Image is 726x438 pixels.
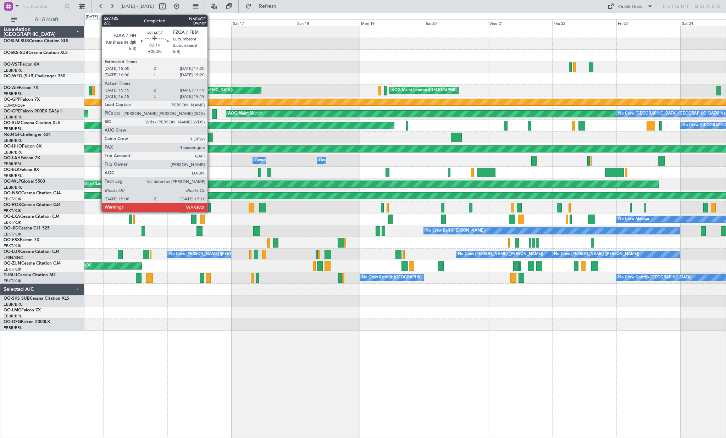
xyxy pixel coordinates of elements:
[4,243,21,249] a: EBKT/KJK
[4,261,61,266] a: OO-ZUNCessna Citation CJ4
[169,249,254,260] div: No Crew [PERSON_NAME] ([PERSON_NAME])
[255,155,303,166] div: Owner Melsbroek Air Base
[618,214,649,224] div: No Crew Malaga
[4,168,20,172] span: OO-ELK
[4,51,28,55] span: OOSKS-SUB
[4,250,20,254] span: OO-LUX
[4,103,25,108] a: UUMO/OSF
[4,273,56,277] a: D-IBLUCessna Citation M2
[4,39,68,43] a: OOSLM-SUBCessna Citation XLS
[4,320,21,324] span: OO-DFG
[4,161,23,167] a: EBBR/BRU
[4,191,21,195] span: OO-NSG
[4,156,21,160] span: OO-LAH
[4,98,20,102] span: OO-GPP
[4,74,35,78] span: OO-WEG (SUB)
[167,20,232,26] div: Fri 16
[22,1,62,12] input: Trip Number
[552,20,616,26] div: Thu 22
[4,238,39,242] a: OO-FSXFalcon 7X
[4,86,19,90] span: OO-AIE
[4,232,21,237] a: EBKT/KJK
[604,1,656,12] button: Quick Links
[4,255,23,260] a: LFSN/ENC
[4,62,39,67] a: OO-VSFFalcon 8X
[4,121,21,125] span: OO-SLM
[319,155,367,166] div: Owner Melsbroek Air Base
[4,39,29,43] span: OOSLM-SUB
[618,4,642,11] div: Quick Links
[4,179,45,184] a: OO-WLPGlobal 5500
[4,51,68,55] a: OOSKS-SUBCessna Citation XLS
[4,308,41,312] a: OO-LMGFalcon 7X
[458,249,543,260] div: No Crew [PERSON_NAME] ([PERSON_NAME])
[362,272,435,283] div: No Crew Kortrijk-[GEOGRAPHIC_DATA]
[4,238,20,242] span: OO-FSX
[4,91,23,96] a: EBBR/BRU
[4,121,60,125] a: OO-SLMCessna Citation XLS
[228,109,262,119] div: AOG Maint Munich
[4,156,40,160] a: OO-LAHFalcon 7X
[4,203,61,207] a: OO-ROKCessna Citation CJ4
[4,215,20,219] span: OO-LXA
[4,250,60,254] a: OO-LUXCessna Citation CJ4
[4,215,60,219] a: OO-LXACessna Citation CJ4
[4,68,23,73] a: EBBR/BRU
[296,20,360,26] div: Sun 18
[4,314,23,319] a: EBBR/BRU
[4,325,23,331] a: EBBR/BRU
[4,168,39,172] a: OO-ELKFalcon 8X
[8,14,77,25] button: All Aircraft
[4,133,51,137] a: N604GFChallenger 604
[4,185,23,190] a: EBBR/BRU
[103,20,167,26] div: Thu 15
[4,179,21,184] span: OO-WLP
[426,226,486,236] div: No Crew Bari ([PERSON_NAME])
[4,196,21,202] a: EBKT/KJK
[4,138,23,143] a: EBBR/BRU
[4,150,23,155] a: EBBR/BRU
[4,302,23,307] a: EBBR/BRU
[121,3,154,10] span: [DATE] - [DATE]
[4,296,30,301] span: OO-SKS SUB
[4,208,21,214] a: EBKT/KJK
[4,133,20,137] span: N604GF
[392,85,471,96] div: AOG Maint London ([GEOGRAPHIC_DATA])
[153,85,233,96] div: AOG Maint London ([GEOGRAPHIC_DATA])
[4,320,50,324] a: OO-DFGFalcon 2000LX
[4,173,23,178] a: EBBR/BRU
[4,74,65,78] a: OO-WEG (SUB)Challenger 350
[618,272,691,283] div: No Crew Kortrijk-[GEOGRAPHIC_DATA]
[4,115,23,120] a: EBBR/BRU
[424,20,488,26] div: Tue 20
[18,17,75,22] span: All Aircraft
[360,20,424,26] div: Mon 19
[4,226,18,231] span: OO-JID
[86,14,98,20] div: [DATE]
[4,273,17,277] span: D-IBLU
[4,62,20,67] span: OO-VSF
[4,261,21,266] span: OO-ZUN
[4,267,21,272] a: EBKT/KJK
[616,20,681,26] div: Fri 23
[4,109,62,113] a: OO-GPEFalcon 900EX EASy II
[4,98,40,102] a: OO-GPPFalcon 7X
[4,109,20,113] span: OO-GPE
[253,4,283,9] span: Refresh
[4,226,50,231] a: OO-JIDCessna CJ1 525
[4,126,23,132] a: EBBR/BRU
[4,191,61,195] a: OO-NSGCessna Citation CJ4
[232,20,296,26] div: Sat 17
[4,144,22,149] span: OO-HHO
[488,20,552,26] div: Wed 21
[4,278,21,284] a: EBKT/KJK
[4,86,38,90] a: OO-AIEFalcon 7X
[4,203,21,207] span: OO-ROK
[554,249,639,260] div: No Crew [PERSON_NAME] ([PERSON_NAME])
[4,144,41,149] a: OO-HHOFalcon 8X
[4,308,21,312] span: OO-LMG
[4,296,69,301] a: OO-SKS SUBCessna Citation XLS
[4,220,21,225] a: EBKT/KJK
[242,1,285,12] button: Refresh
